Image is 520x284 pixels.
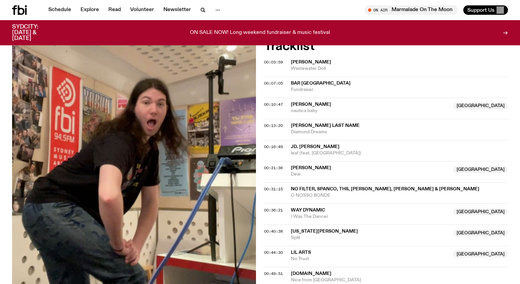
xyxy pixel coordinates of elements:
[76,5,103,15] a: Explore
[453,166,508,173] span: [GEOGRAPHIC_DATA]
[291,171,449,178] span: Dew
[291,271,331,276] span: [DOMAIN_NAME]
[291,129,508,135] span: Diamond Dreams
[264,145,283,149] button: 00:16:49
[264,82,283,85] button: 00:07:05
[291,81,351,86] span: bar [GEOGRAPHIC_DATA]
[264,124,283,128] button: 00:13:20
[264,166,283,170] button: 00:21:36
[291,150,508,156] span: leaf (feat. [GEOGRAPHIC_DATA])
[12,24,55,41] h3: SYDCITY: [DATE] & [DATE]
[291,208,325,212] span: Way Dynamic
[291,165,331,170] span: [PERSON_NAME]
[264,230,283,233] button: 00:40:38
[453,251,508,257] span: [GEOGRAPHIC_DATA]
[291,256,449,262] span: No Trust
[264,102,283,107] span: 00:10:47
[453,103,508,109] span: [GEOGRAPHIC_DATA]
[264,271,283,276] span: 00:49:51
[264,272,283,276] button: 00:49:51
[264,144,283,149] span: 00:16:49
[291,144,340,149] span: JD. [PERSON_NAME]
[291,65,508,72] span: Wastewater Doll
[126,5,158,15] a: Volunteer
[291,277,508,283] span: Nice from [GEOGRAPHIC_DATA]
[264,60,283,64] button: 00:03:59
[453,230,508,236] span: [GEOGRAPHIC_DATA]
[190,30,330,36] p: ON SALE NOW! Long weekend fundraiser & music festival
[365,5,458,15] button: On AirMarmalade On The Moon
[463,5,508,15] button: Support Us
[264,40,508,52] h2: Tracklist
[291,60,331,64] span: [PERSON_NAME]
[291,123,360,128] span: [PERSON_NAME] Last Name
[291,102,331,107] span: [PERSON_NAME]
[264,165,283,171] span: 00:21:36
[291,108,449,114] span: nautica baby
[264,229,283,234] span: 00:40:38
[453,208,508,215] span: [GEOGRAPHIC_DATA]
[264,208,283,212] button: 00:36:21
[264,186,283,192] span: 00:31:15
[159,5,195,15] a: Newsletter
[264,207,283,213] span: 00:36:21
[291,87,508,93] span: Fundraiser
[44,5,75,15] a: Schedule
[291,250,311,255] span: Lil Arts
[291,235,449,241] span: Split
[291,214,449,220] span: I Was The Dancer
[264,123,283,128] span: 00:13:20
[264,103,283,106] button: 00:10:47
[467,7,495,13] span: Support Us
[264,59,283,65] span: 00:03:59
[291,187,479,191] span: No Filter, SPANCO, THS, [PERSON_NAME], [PERSON_NAME] & [PERSON_NAME]
[264,250,283,255] span: 00:44:30
[264,81,283,86] span: 00:07:05
[104,5,125,15] a: Read
[264,187,283,191] button: 00:31:15
[291,192,508,199] span: O NOSSO BONDE
[291,229,358,234] span: [US_STATE][PERSON_NAME]
[264,251,283,254] button: 00:44:30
